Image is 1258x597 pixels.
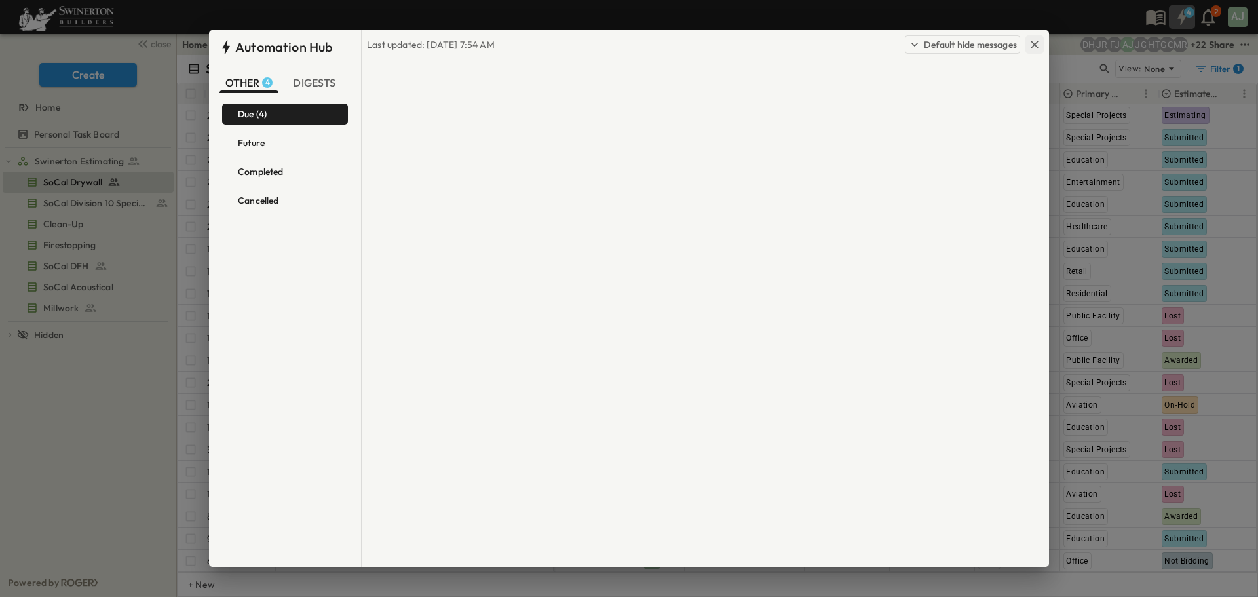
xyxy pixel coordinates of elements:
[238,195,279,206] h6: Cancelled
[238,166,284,177] h6: Completed
[225,76,273,89] span: OTHER
[238,138,265,148] h6: Future
[222,132,348,153] button: Future
[235,38,333,56] h1: Automation Hub
[222,161,348,182] button: Completed
[222,104,348,125] button: Due (4)
[265,77,270,88] h6: 4
[924,38,1017,51] h6: Default hide messages
[222,190,348,211] button: Cancelled
[238,109,267,119] h6: Due (4)
[293,76,338,89] span: DIGESTS
[367,38,495,51] div: Last updated: [DATE] 7:54 AM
